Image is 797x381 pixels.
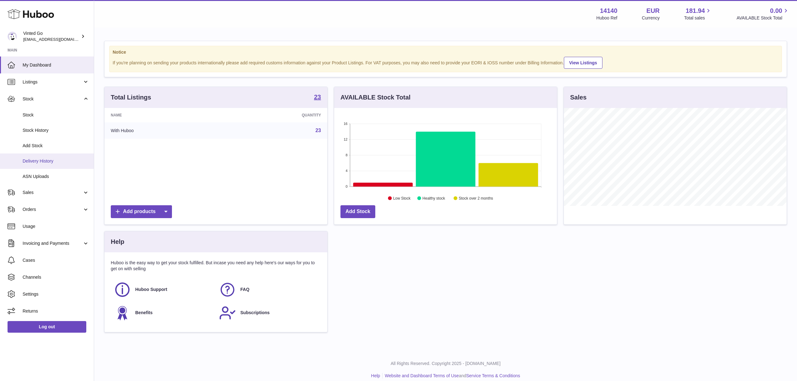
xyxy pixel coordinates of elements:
[23,127,89,133] span: Stock History
[23,143,89,149] span: Add Stock
[111,205,172,218] a: Add products
[646,7,660,15] strong: EUR
[23,30,80,42] div: Vinted Go
[314,94,321,101] a: 23
[135,310,152,316] span: Benefits
[314,94,321,100] strong: 23
[23,190,83,196] span: Sales
[23,37,92,42] span: [EMAIL_ADDRESS][DOMAIN_NAME]
[393,196,411,201] text: Low Stock
[23,240,83,246] span: Invoicing and Payments
[113,49,778,55] strong: Notice
[371,373,380,378] a: Help
[8,32,17,41] img: internalAdmin-14140@internal.huboo.com
[642,15,660,21] div: Currency
[219,281,318,298] a: FAQ
[382,373,520,379] li: and
[345,153,347,157] text: 8
[600,7,618,15] strong: 14140
[23,207,83,212] span: Orders
[23,291,89,297] span: Settings
[422,196,445,201] text: Healthy stock
[135,287,167,292] span: Huboo Support
[99,361,792,367] p: All Rights Reserved. Copyright 2025 - [DOMAIN_NAME]
[240,287,249,292] span: FAQ
[770,7,782,15] span: 0.00
[340,205,375,218] a: Add Stock
[23,174,89,180] span: ASN Uploads
[114,281,213,298] a: Huboo Support
[104,108,222,122] th: Name
[684,15,712,21] span: Total sales
[596,15,618,21] div: Huboo Ref
[23,257,89,263] span: Cases
[736,15,789,21] span: AVAILABLE Stock Total
[23,308,89,314] span: Returns
[345,185,347,188] text: 0
[114,304,213,321] a: Benefits
[23,112,89,118] span: Stock
[222,108,327,122] th: Quantity
[23,274,89,280] span: Channels
[564,57,602,69] a: View Listings
[385,373,459,378] a: Website and Dashboard Terms of Use
[111,238,124,246] h3: Help
[23,96,83,102] span: Stock
[219,304,318,321] a: Subscriptions
[315,128,321,133] a: 23
[684,7,712,21] a: 181.94 Total sales
[736,7,789,21] a: 0.00 AVAILABLE Stock Total
[104,122,222,139] td: With Huboo
[459,196,493,201] text: Stock over 2 months
[570,93,586,102] h3: Sales
[8,321,86,332] a: Log out
[344,122,347,126] text: 16
[113,56,778,69] div: If you're planning on sending your products internationally please add required customs informati...
[111,93,151,102] h3: Total Listings
[340,93,410,102] h3: AVAILABLE Stock Total
[686,7,705,15] span: 181.94
[23,158,89,164] span: Delivery History
[344,137,347,141] text: 12
[23,223,89,229] span: Usage
[240,310,270,316] span: Subscriptions
[23,62,89,68] span: My Dashboard
[23,79,83,85] span: Listings
[345,169,347,173] text: 4
[111,260,321,272] p: Huboo is the easy way to get your stock fulfilled. But incase you need any help here's our ways f...
[466,373,520,378] a: Service Terms & Conditions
